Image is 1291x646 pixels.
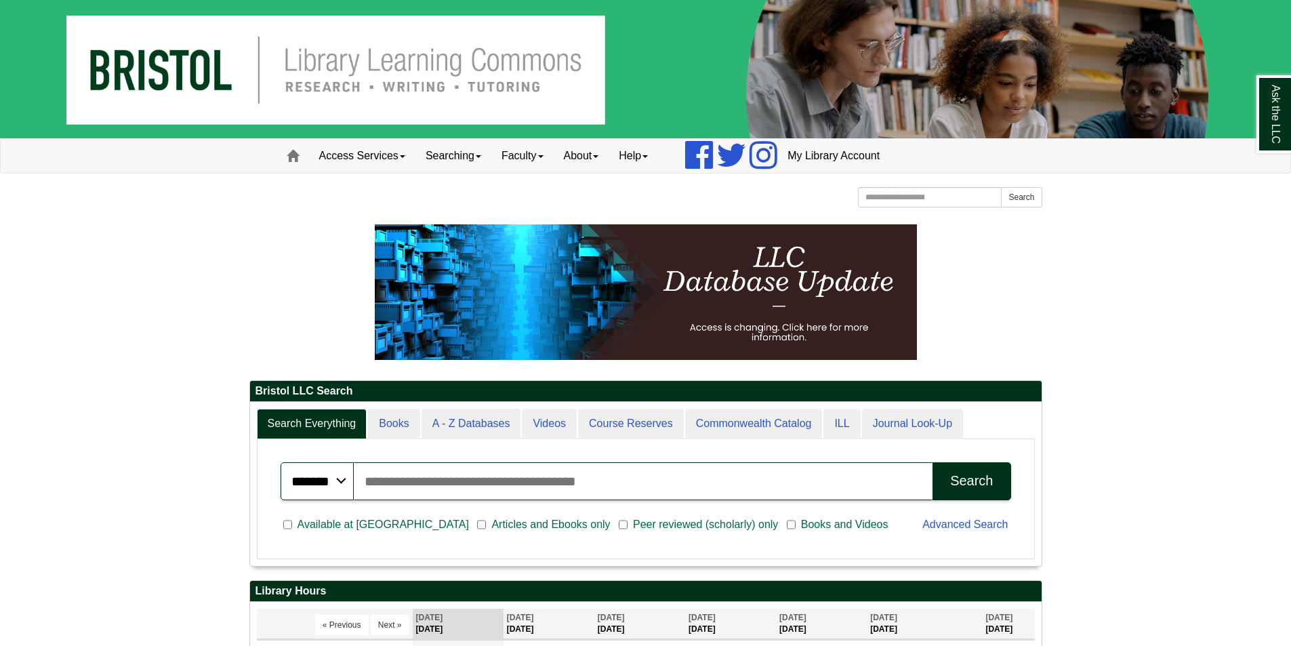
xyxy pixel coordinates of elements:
[823,409,860,439] a: ILL
[950,473,993,489] div: Search
[368,409,419,439] a: Books
[375,224,917,360] img: HTML tutorial
[315,615,369,635] button: « Previous
[985,613,1012,622] span: [DATE]
[777,139,890,173] a: My Library Account
[422,409,521,439] a: A - Z Databases
[796,517,894,533] span: Books and Videos
[685,609,776,639] th: [DATE]
[309,139,415,173] a: Access Services
[787,519,796,531] input: Books and Videos
[522,409,577,439] a: Videos
[870,613,897,622] span: [DATE]
[689,613,716,622] span: [DATE]
[504,609,594,639] th: [DATE]
[416,613,443,622] span: [DATE]
[413,609,504,639] th: [DATE]
[982,609,1034,639] th: [DATE]
[933,462,1010,500] button: Search
[862,409,963,439] a: Journal Look-Up
[685,409,823,439] a: Commonwealth Catalog
[1001,187,1042,207] button: Search
[609,139,658,173] a: Help
[283,519,292,531] input: Available at [GEOGRAPHIC_DATA]
[779,613,806,622] span: [DATE]
[922,519,1008,530] a: Advanced Search
[598,613,625,622] span: [DATE]
[619,519,628,531] input: Peer reviewed (scholarly) only
[628,517,783,533] span: Peer reviewed (scholarly) only
[371,615,409,635] button: Next »
[578,409,684,439] a: Course Reserves
[250,581,1042,602] h2: Library Hours
[477,519,486,531] input: Articles and Ebooks only
[491,139,554,173] a: Faculty
[507,613,534,622] span: [DATE]
[867,609,982,639] th: [DATE]
[415,139,491,173] a: Searching
[554,139,609,173] a: About
[486,517,615,533] span: Articles and Ebooks only
[292,517,474,533] span: Available at [GEOGRAPHIC_DATA]
[594,609,685,639] th: [DATE]
[257,409,367,439] a: Search Everything
[250,381,1042,402] h2: Bristol LLC Search
[776,609,867,639] th: [DATE]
